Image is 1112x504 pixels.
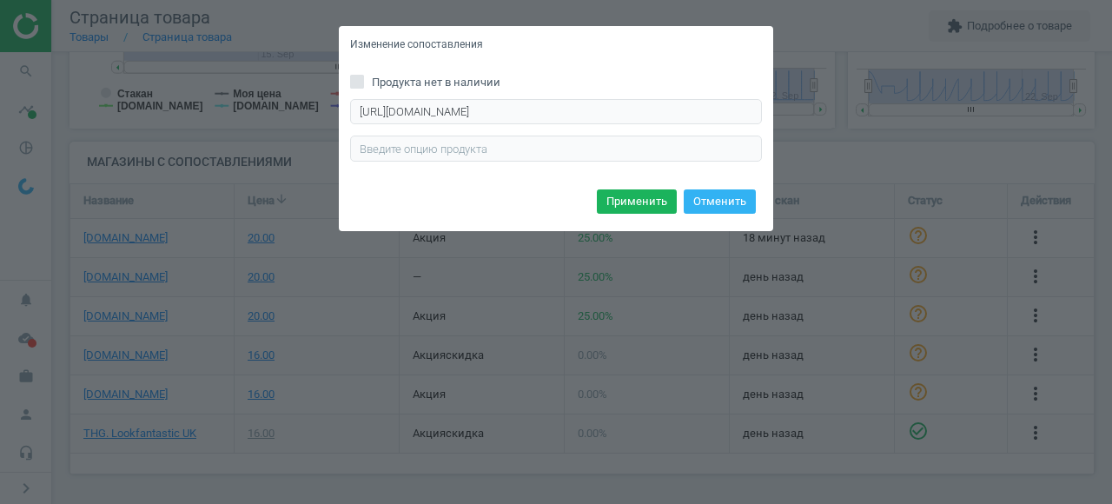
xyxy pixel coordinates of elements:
[350,37,483,52] h5: Изменение сопоставления
[368,75,504,90] span: Продукта нет в наличии
[684,189,756,214] button: Отменить
[597,189,677,214] button: Применить
[350,136,762,162] input: Введите опцию продукта
[350,99,762,125] input: Введите корректный URL продукта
